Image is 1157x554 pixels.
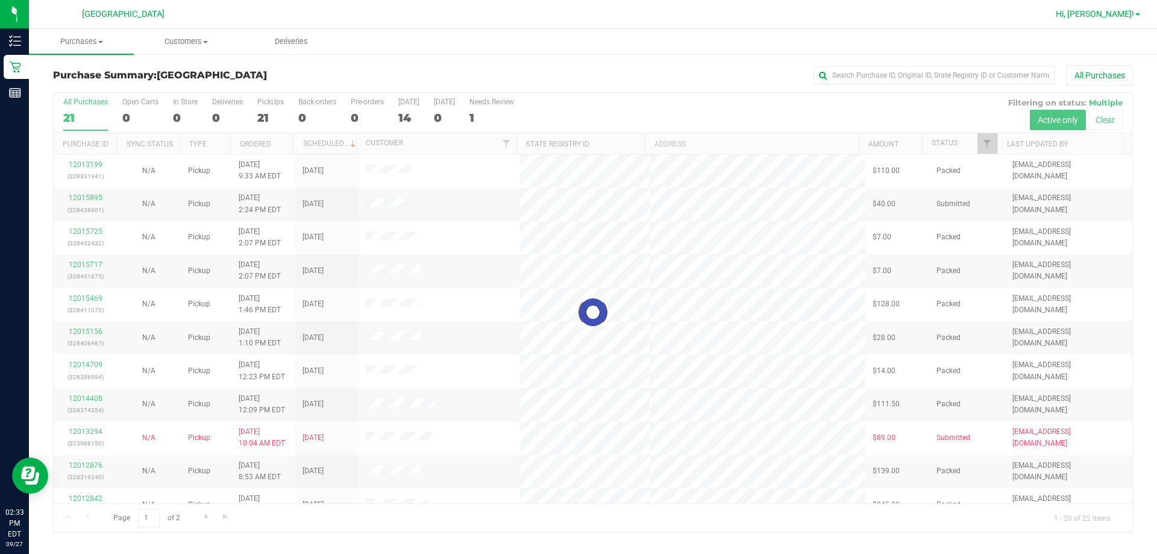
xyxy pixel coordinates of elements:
[134,36,238,47] span: Customers
[82,9,165,19] span: [GEOGRAPHIC_DATA]
[5,507,24,540] p: 02:33 PM EDT
[239,29,343,54] a: Deliveries
[9,35,21,47] inline-svg: Inventory
[134,29,239,54] a: Customers
[1056,9,1134,19] span: Hi, [PERSON_NAME]!
[814,66,1055,84] input: Search Purchase ID, Original ID, State Registry ID or Customer Name...
[1067,65,1133,86] button: All Purchases
[29,29,134,54] a: Purchases
[12,458,48,494] iframe: Resource center
[29,36,134,47] span: Purchases
[9,87,21,99] inline-svg: Reports
[157,69,267,81] span: [GEOGRAPHIC_DATA]
[5,540,24,549] p: 09/27
[53,70,413,81] h3: Purchase Summary:
[9,61,21,73] inline-svg: Retail
[259,36,324,47] span: Deliveries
